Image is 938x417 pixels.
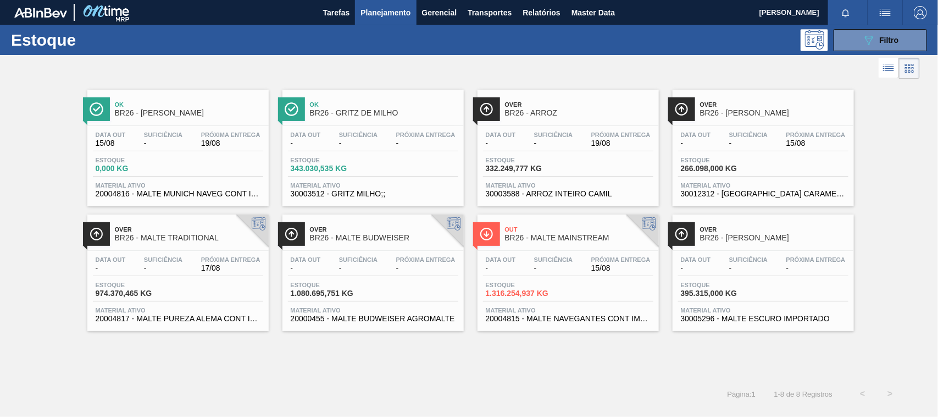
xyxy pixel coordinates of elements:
[291,164,368,173] span: 343.030,535 KG
[339,256,378,263] span: Suficiência
[828,5,863,20] button: Notificações
[486,256,516,263] span: Data out
[664,81,859,206] a: ÍconeOverBR26 - [PERSON_NAME]Data out-Suficiência-Próxima Entrega15/08Estoque266.098,000 KGMateri...
[96,256,126,263] span: Data out
[486,157,563,163] span: Estoque
[480,102,493,116] img: Ícone
[534,264,573,272] span: -
[591,264,651,272] span: 15/08
[291,264,321,272] span: -
[310,234,458,242] span: BR26 - MALTE BUDWEISER
[96,182,260,189] span: Material ativo
[96,307,260,314] span: Material ativo
[274,206,469,331] a: ÍconeOverBR26 - MALTE BUDWEISERData out-Suficiência-Próxima Entrega-Estoque1.080.695,751 KGMateri...
[876,380,904,408] button: >
[681,164,758,173] span: 266.098,000 KG
[486,182,651,189] span: Material ativo
[534,131,573,138] span: Suficiência
[486,131,516,138] span: Data out
[469,81,664,206] a: ÍconeOverBR26 - ARROZData out-Suficiência-Próxima Entrega19/08Estoque332.249,777 KGMaterial ativo...
[681,157,758,163] span: Estoque
[834,29,927,51] button: Filtro
[115,234,263,242] span: BR26 - MALTE TRADITIONAL
[396,256,456,263] span: Próxima Entrega
[396,139,456,147] span: -
[96,264,126,272] span: -
[681,182,846,189] span: Material ativo
[144,131,182,138] span: Suficiência
[664,206,859,331] a: ÍconeOverBR26 - [PERSON_NAME]Data out-Suficiência-Próxima Entrega-Estoque395.315,000 KGMaterial a...
[291,282,368,288] span: Estoque
[505,109,653,117] span: BR26 - ARROZ
[79,81,274,206] a: ÍconeOkBR26 - [PERSON_NAME]Data out15/08Suficiência-Próxima Entrega19/08Estoque0,000 KGMaterial a...
[505,226,653,233] span: Out
[201,256,260,263] span: Próxima Entrega
[681,139,711,147] span: -
[96,157,173,163] span: Estoque
[144,264,182,272] span: -
[571,6,615,19] span: Master Data
[700,101,848,108] span: Over
[681,289,758,298] span: 395.315,000 KG
[486,289,563,298] span: 1.316.254,937 KG
[285,102,298,116] img: Ícone
[285,227,298,241] img: Ícone
[681,131,711,138] span: Data out
[291,190,456,198] span: 30003512 - GRITZ MILHO;;
[879,6,892,19] img: userActions
[681,264,711,272] span: -
[291,139,321,147] span: -
[274,81,469,206] a: ÍconeOkBR26 - GRITZ DE MILHOData out-Suficiência-Próxima Entrega-Estoque343.030,535 KGMaterial at...
[591,131,651,138] span: Próxima Entrega
[90,227,103,241] img: Ícone
[505,101,653,108] span: Over
[396,264,456,272] span: -
[700,109,848,117] span: BR26 - MALTE CORONA
[880,36,899,45] span: Filtro
[700,226,848,233] span: Over
[534,139,573,147] span: -
[469,206,664,331] a: ÍconeOutBR26 - MALTE MAINSTREAMData out-Suficiência-Próxima Entrega15/08Estoque1.316.254,937 KGMa...
[681,282,758,288] span: Estoque
[681,307,846,314] span: Material ativo
[291,182,456,189] span: Material ativo
[486,282,563,288] span: Estoque
[486,315,651,323] span: 20004815 - MALTE NAVEGANTES CONT IMPORT SUP 40%
[729,264,768,272] span: -
[96,282,173,288] span: Estoque
[310,101,458,108] span: Ok
[291,289,368,298] span: 1.080.695,751 KG
[96,164,173,173] span: 0,000 KG
[396,131,456,138] span: Próxima Entrega
[323,6,350,19] span: Tarefas
[11,34,172,46] h1: Estoque
[96,190,260,198] span: 20004816 - MALTE MUNICH NAVEG CONT IMPORT SUP 40%
[291,256,321,263] span: Data out
[879,58,899,79] div: Visão em Lista
[480,227,493,241] img: Ícone
[115,101,263,108] span: Ok
[700,234,848,242] span: BR26 - MALTE ESCURO
[591,139,651,147] span: 19/08
[486,307,651,314] span: Material ativo
[486,164,563,173] span: 332.249,777 KG
[422,6,457,19] span: Gerencial
[849,380,876,408] button: <
[786,131,846,138] span: Próxima Entrega
[144,139,182,147] span: -
[144,256,182,263] span: Suficiência
[339,131,378,138] span: Suficiência
[360,6,410,19] span: Planejamento
[201,131,260,138] span: Próxima Entrega
[96,131,126,138] span: Data out
[801,29,828,51] div: Pogramando: nenhum usuário selecionado
[505,234,653,242] span: BR26 - MALTE MAINSTREAM
[115,109,263,117] span: BR26 - MALTE MUNIQUE
[291,157,368,163] span: Estoque
[786,139,846,147] span: 15/08
[591,256,651,263] span: Próxima Entrega
[291,131,321,138] span: Data out
[681,256,711,263] span: Data out
[115,226,263,233] span: Over
[772,390,832,398] span: 1 - 8 de 8 Registros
